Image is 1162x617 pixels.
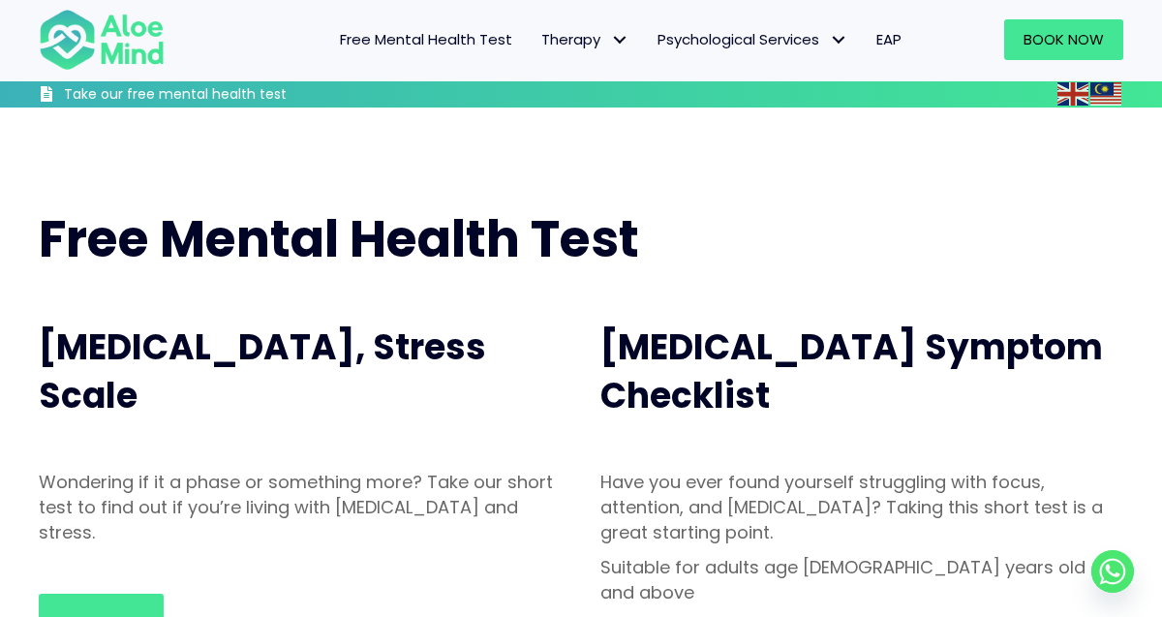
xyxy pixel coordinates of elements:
p: Have you ever found yourself struggling with focus, attention, and [MEDICAL_DATA]? Taking this sh... [600,470,1123,545]
span: Free Mental Health Test [39,203,639,274]
span: [MEDICAL_DATA], Stress Scale [39,323,486,420]
a: EAP [862,19,916,60]
nav: Menu [184,19,916,60]
a: TherapyTherapy: submenu [527,19,643,60]
span: Therapy [541,29,628,49]
span: [MEDICAL_DATA] Symptom Checklist [600,323,1103,420]
span: EAP [876,29,902,49]
a: Book Now [1004,19,1123,60]
a: Free Mental Health Test [325,19,527,60]
span: Book Now [1024,29,1104,49]
a: English [1057,82,1090,105]
span: Therapy: submenu [605,26,633,54]
span: Psychological Services [657,29,847,49]
span: Free Mental Health Test [340,29,512,49]
a: Malay [1090,82,1123,105]
span: Psychological Services: submenu [824,26,852,54]
img: en [1057,82,1088,106]
h3: Take our free mental health test [64,85,377,105]
p: Suitable for adults age [DEMOGRAPHIC_DATA] years old and above [600,555,1123,605]
p: Wondering if it a phase or something more? Take our short test to find out if you’re living with ... [39,470,562,545]
img: ms [1090,82,1121,106]
a: Whatsapp [1091,550,1134,593]
img: Aloe mind Logo [39,8,165,72]
a: Take our free mental health test [39,85,377,108]
a: Psychological ServicesPsychological Services: submenu [643,19,862,60]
